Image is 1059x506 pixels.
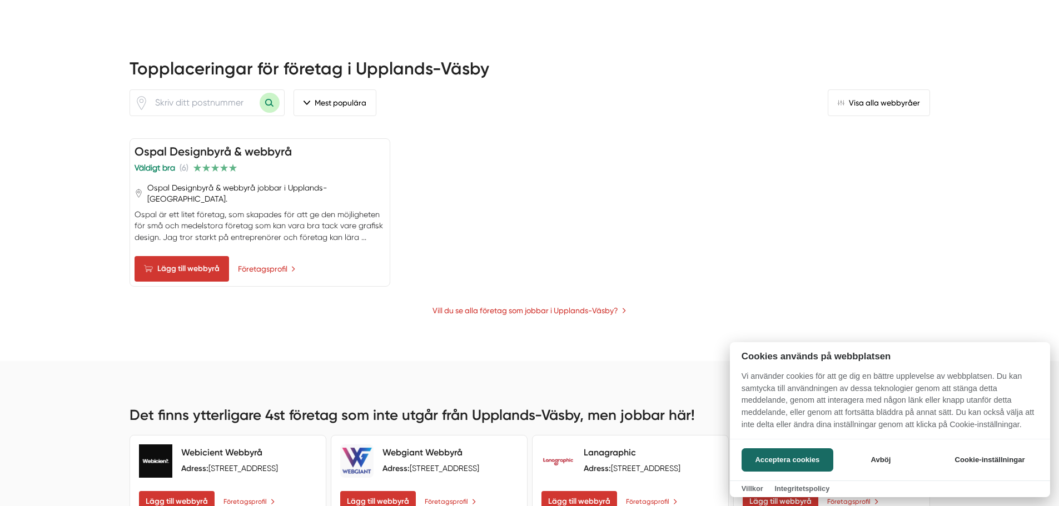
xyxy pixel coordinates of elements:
[774,484,829,493] a: Integritetspolicy
[742,448,833,472] button: Acceptera cookies
[730,370,1050,438] p: Vi använder cookies för att ge dig en bättre upplevelse av webbplatsen. Du kan samtycka till anvä...
[941,448,1038,472] button: Cookie-inställningar
[730,351,1050,362] h2: Cookies används på webbplatsen
[837,448,925,472] button: Avböj
[742,484,763,493] a: Villkor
